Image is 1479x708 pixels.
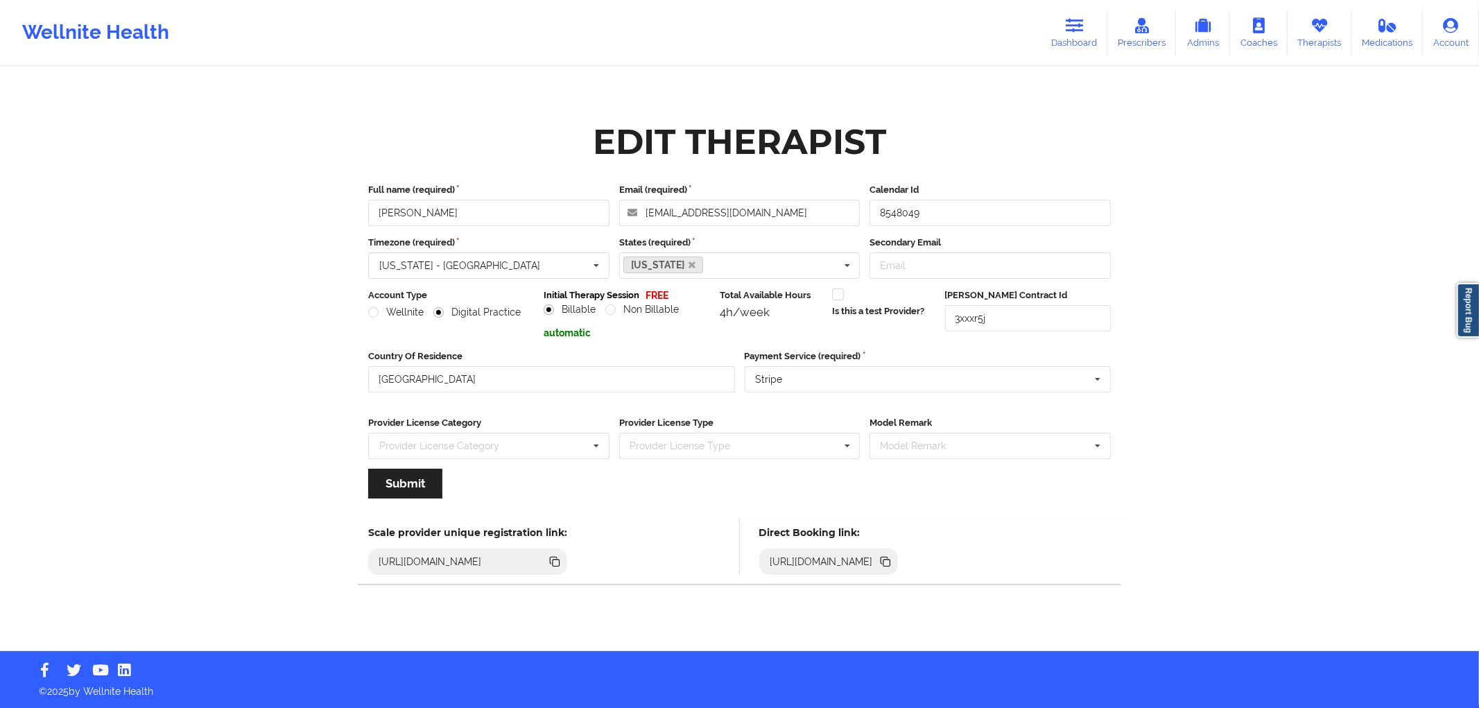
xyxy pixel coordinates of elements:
[29,675,1450,698] p: © 2025 by Wellnite Health
[605,304,679,316] label: Non Billable
[832,304,924,318] label: Is this a test Provider?
[368,306,424,318] label: Wellnite
[745,349,1112,363] label: Payment Service (required)
[756,374,783,384] div: Stripe
[368,236,609,250] label: Timezone (required)
[593,120,886,164] div: Edit Therapist
[623,257,704,273] a: [US_STATE]
[870,183,1111,197] label: Calendar Id
[870,236,1111,250] label: Secondary Email
[1230,10,1288,55] a: Coaches
[626,438,750,454] div: Provider License Type
[1352,10,1424,55] a: Medications
[1423,10,1479,55] a: Account
[945,288,1111,302] label: [PERSON_NAME] Contract Id
[720,288,822,302] label: Total Available Hours
[870,200,1111,226] input: Calendar Id
[876,438,966,454] div: Model Remark
[368,469,442,499] button: Submit
[619,236,860,250] label: States (required)
[368,288,534,302] label: Account Type
[1457,283,1479,338] a: Report Bug
[433,306,521,318] label: Digital Practice
[379,441,499,451] div: Provider License Category
[870,416,1111,430] label: Model Remark
[1176,10,1230,55] a: Admins
[368,349,735,363] label: Country Of Residence
[759,526,899,539] h5: Direct Booking link:
[373,555,487,569] div: [URL][DOMAIN_NAME]
[368,526,567,539] h5: Scale provider unique registration link:
[544,326,709,340] p: automatic
[945,305,1111,331] input: Deel Contract Id
[368,200,609,226] input: Full name
[544,288,639,302] label: Initial Therapy Session
[544,304,596,316] label: Billable
[379,261,540,270] div: [US_STATE] - [GEOGRAPHIC_DATA]
[1041,10,1108,55] a: Dashboard
[1288,10,1352,55] a: Therapists
[619,200,860,226] input: Email address
[368,416,609,430] label: Provider License Category
[1108,10,1177,55] a: Prescribers
[368,183,609,197] label: Full name (required)
[720,305,822,319] div: 4h/week
[619,416,860,430] label: Provider License Type
[764,555,879,569] div: [URL][DOMAIN_NAME]
[619,183,860,197] label: Email (required)
[870,252,1111,279] input: Email
[646,288,668,302] p: FREE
